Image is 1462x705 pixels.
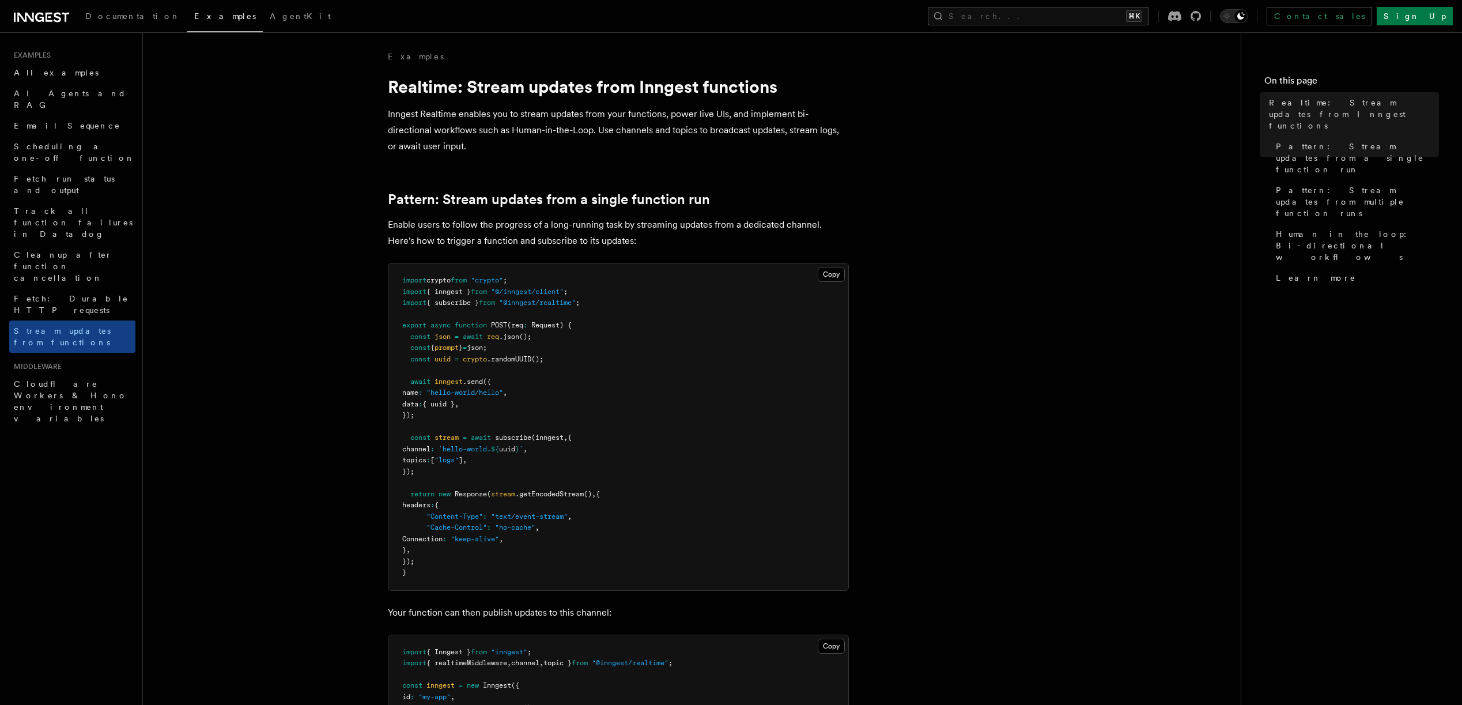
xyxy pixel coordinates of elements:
[491,490,515,498] span: stream
[418,389,422,397] span: :
[402,693,410,701] span: id
[1220,9,1248,23] button: Toggle dark mode
[584,490,592,498] span: ()
[426,648,471,656] span: { Inngest }
[467,344,487,352] span: json;
[9,362,62,371] span: Middleware
[1126,10,1142,22] kbd: ⌘K
[402,568,406,576] span: }
[187,3,263,32] a: Examples
[402,557,414,565] span: });
[499,535,503,543] span: ,
[1271,136,1439,180] a: Pattern: Stream updates from a single function run
[388,191,710,208] a: Pattern: Stream updates from a single function run
[388,605,849,621] p: Your function can then publish updates to this channel:
[564,433,568,442] span: ,
[463,344,467,352] span: =
[507,321,523,329] span: (req
[388,51,444,62] a: Examples
[1264,92,1439,136] a: Realtime: Stream updates from Inngest functions
[499,299,576,307] span: "@inngest/realtime"
[451,693,455,701] span: ,
[435,344,459,352] span: prompt
[459,344,463,352] span: }
[14,326,111,347] span: Stream updates from functions
[402,321,426,329] span: export
[568,433,572,442] span: {
[430,321,451,329] span: async
[1276,228,1439,263] span: Human in the loop: Bi-directional workflows
[14,250,112,282] span: Cleanup after function cancellation
[515,445,519,453] span: }
[531,355,543,363] span: ();
[467,681,479,689] span: new
[402,546,406,554] span: }
[564,288,568,296] span: ;
[402,501,430,509] span: headers
[85,12,180,21] span: Documentation
[491,648,527,656] span: "inngest"
[507,659,511,667] span: ,
[402,288,426,296] span: import
[402,468,414,476] span: });
[9,201,135,244] a: Track all function failures in Datadog
[523,445,527,453] span: ,
[418,400,422,408] span: :
[402,276,426,284] span: import
[1269,97,1439,131] span: Realtime: Stream updates from Inngest functions
[471,276,503,284] span: "crypto"
[491,288,564,296] span: "@/inngest/client"
[451,535,499,543] span: "keep-alive"
[439,445,491,453] span: `hello-world.
[402,400,418,408] span: data
[435,378,463,386] span: inngest
[523,321,527,329] span: :
[435,501,439,509] span: {
[439,490,451,498] span: new
[418,693,451,701] span: "my-app"
[410,333,430,341] span: const
[426,659,507,667] span: { realtimeMiddleware
[426,512,483,521] span: "Content-Type"
[14,206,133,239] span: Track all function failures in Datadog
[1377,7,1453,25] a: Sign Up
[14,89,126,110] span: AI Agents and RAG
[1271,267,1439,288] a: Learn more
[422,400,455,408] span: { uuid }
[527,648,531,656] span: ;
[503,276,507,284] span: ;
[402,456,426,464] span: topics
[430,501,435,509] span: :
[535,523,539,531] span: ,
[410,490,435,498] span: return
[426,276,451,284] span: crypto
[463,433,467,442] span: =
[388,76,849,97] h1: Realtime: Stream updates from Inngest functions
[568,512,572,521] span: ,
[9,244,135,288] a: Cleanup after function cancellation
[426,523,487,531] span: "Cache-Control"
[9,83,135,115] a: AI Agents and RAG
[430,344,435,352] span: {
[9,374,135,429] a: Cloudflare Workers & Hono environment variables
[1271,180,1439,224] a: Pattern: Stream updates from multiple function runs
[483,378,491,386] span: ({
[491,445,499,453] span: ${
[487,355,531,363] span: .randomUUID
[491,512,568,521] span: "text/event-stream"
[459,456,463,464] span: ]
[483,681,511,689] span: Inngest
[435,355,451,363] span: uuid
[14,121,120,130] span: Email Sequence
[426,456,430,464] span: :
[14,174,115,195] span: Fetch run status and output
[487,490,491,498] span: (
[430,456,435,464] span: [
[9,321,135,353] a: Stream updates from functions
[455,355,459,363] span: =
[435,456,459,464] span: "logs"
[471,648,487,656] span: from
[426,288,471,296] span: { inngest }
[479,299,495,307] span: from
[463,355,487,363] span: crypto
